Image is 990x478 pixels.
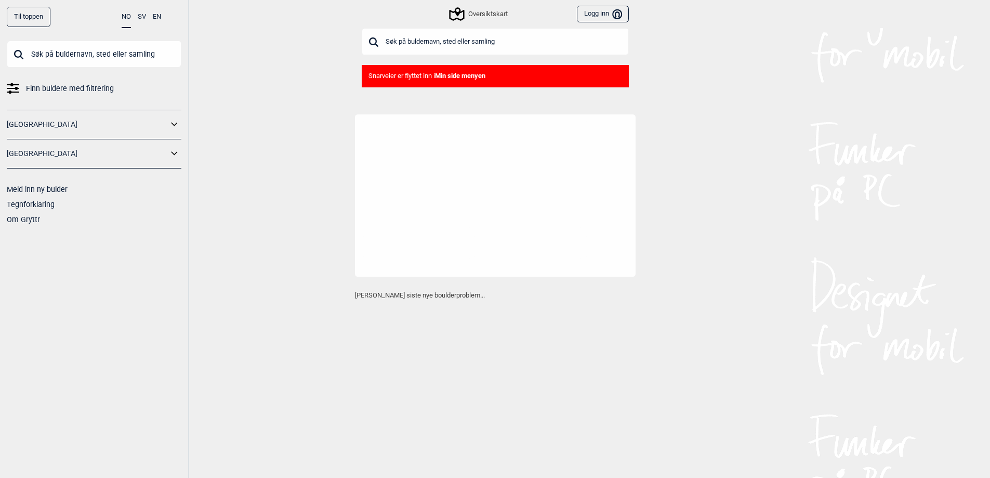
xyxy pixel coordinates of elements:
[435,72,485,80] b: Min side menyen
[7,215,40,224] a: Om Gryttr
[7,185,68,193] a: Meld inn ny bulder
[7,200,55,209] a: Tegnforklaring
[7,117,168,132] a: [GEOGRAPHIC_DATA]
[153,7,161,27] button: EN
[362,65,629,87] div: Snarveier er flyttet inn i
[26,81,114,96] span: Finn buldere med filtrering
[7,7,50,27] div: Til toppen
[355,290,636,301] p: [PERSON_NAME] siste nye boulderproblem...
[362,28,629,55] input: Søk på buldernavn, sted eller samling
[138,7,146,27] button: SV
[577,6,628,23] button: Logg inn
[7,146,168,161] a: [GEOGRAPHIC_DATA]
[122,7,131,28] button: NO
[7,81,181,96] a: Finn buldere med filtrering
[451,8,508,20] div: Oversiktskart
[7,41,181,68] input: Søk på buldernavn, sted eller samling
